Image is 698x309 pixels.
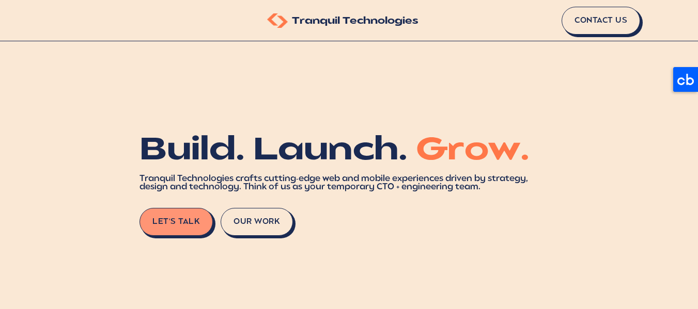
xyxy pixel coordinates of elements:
[562,7,640,35] a: Contact Us
[139,136,559,167] h1: Build. Launch.
[221,208,293,236] button: Our Work
[292,17,418,26] span: Tranquil Technologies
[139,175,559,191] div: Tranquil Technologies crafts cutting-edge web and mobile experiences driven by strategy, design a...
[139,208,213,236] a: Let's Talk
[267,13,288,28] img: Tranquil Technologies Logo
[416,136,530,167] span: Grow.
